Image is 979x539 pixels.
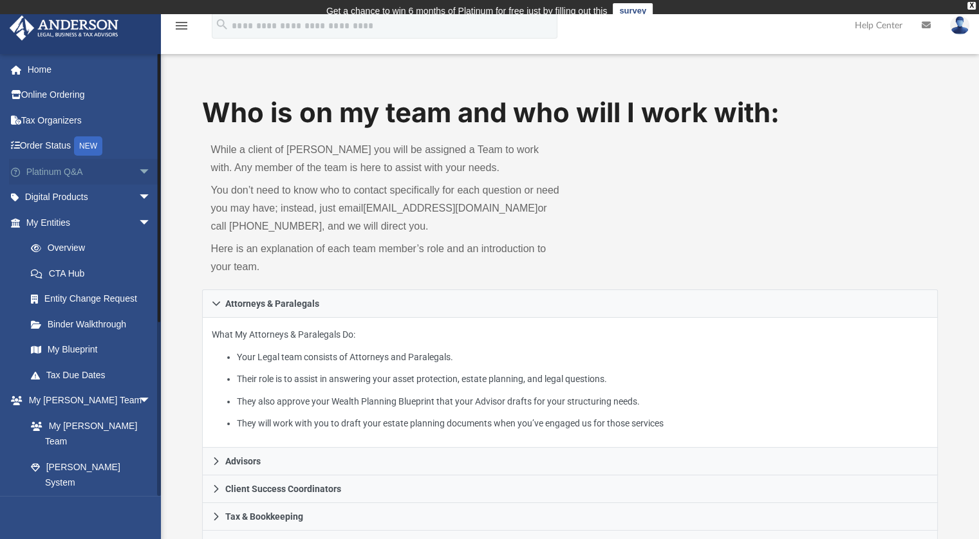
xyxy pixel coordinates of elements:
[225,512,303,521] span: Tax & Bookkeeping
[237,394,929,410] li: They also approve your Wealth Planning Blueprint that your Advisor drafts for your structuring ne...
[326,3,608,19] div: Get a chance to win 6 months of Platinum for free just by filling out this
[211,181,561,235] p: You don’t need to know who to contact specifically for each question or need you may have; instea...
[18,235,171,261] a: Overview
[18,311,171,337] a: Binder Walkthrough
[9,133,171,160] a: Order StatusNEW
[202,448,938,475] a: Advisors
[138,388,164,414] span: arrow_drop_down
[202,289,938,318] a: Attorneys & Paralegals
[237,416,929,432] li: They will work with you to draft your estate planning documents when you’ve engaged us for those ...
[138,185,164,211] span: arrow_drop_down
[18,413,158,454] a: My [PERSON_NAME] Team
[18,286,171,312] a: Entity Change Request
[215,17,229,32] i: search
[138,210,164,236] span: arrow_drop_down
[237,349,929,365] li: Your Legal team consists of Attorneys and Paralegals.
[18,260,171,286] a: CTA Hub
[202,318,938,448] div: Attorneys & Paralegals
[74,136,102,156] div: NEW
[211,141,561,177] p: While a client of [PERSON_NAME] you will be assigned a Team to work with. Any member of the team ...
[225,484,341,493] span: Client Success Coordinators
[967,2,976,10] div: close
[237,371,929,387] li: Their role is to assist in answering your asset protection, estate planning, and legal questions.
[18,454,164,495] a: [PERSON_NAME] System
[174,18,189,33] i: menu
[212,327,929,432] p: What My Attorneys & Paralegals Do:
[9,210,171,235] a: My Entitiesarrow_drop_down
[202,503,938,531] a: Tax & Bookkeeping
[138,159,164,185] span: arrow_drop_down
[18,362,171,388] a: Tax Due Dates
[9,159,171,185] a: Platinum Q&Aarrow_drop_down
[9,185,171,210] a: Digital Productsarrow_drop_down
[225,299,319,308] span: Attorneys & Paralegals
[202,475,938,503] a: Client Success Coordinators
[363,203,537,214] a: [EMAIL_ADDRESS][DOMAIN_NAME]
[225,457,261,466] span: Advisors
[9,388,164,414] a: My [PERSON_NAME] Teamarrow_drop_down
[9,82,171,108] a: Online Ordering
[18,337,164,363] a: My Blueprint
[6,15,122,41] img: Anderson Advisors Platinum Portal
[613,3,653,19] a: survey
[202,94,938,132] h1: Who is on my team and who will I work with:
[174,24,189,33] a: menu
[18,495,164,521] a: Client Referrals
[9,107,171,133] a: Tax Organizers
[211,240,561,276] p: Here is an explanation of each team member’s role and an introduction to your team.
[9,57,171,82] a: Home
